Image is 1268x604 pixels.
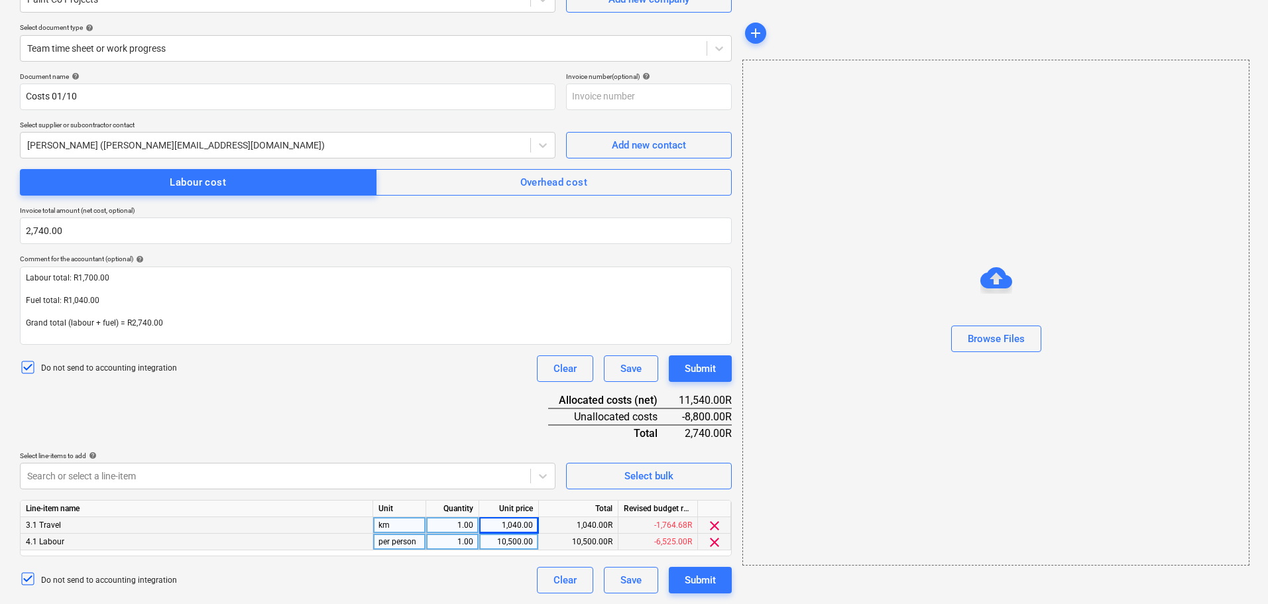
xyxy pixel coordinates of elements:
button: Select bulk [566,463,732,489]
div: per person [373,534,426,550]
p: Invoice total amount (net cost, optional) [20,206,732,217]
div: Add new contact [612,137,686,154]
div: Allocated costs (net) [548,393,679,408]
div: Line-item name [21,501,373,517]
div: Invoice number (optional) [566,72,732,81]
button: Submit [669,355,732,382]
input: Invoice number [566,84,732,110]
input: Invoice total amount (net cost, optional) [20,217,732,244]
div: Clear [553,572,577,589]
iframe: Chat Widget [1202,540,1268,604]
p: Do not send to accounting integration [41,575,177,586]
div: 1.00 [432,534,473,550]
div: Labour cost [170,174,226,191]
div: 1,040.00R [539,517,618,534]
div: Browse Files [968,330,1025,347]
button: Browse Files [951,326,1041,352]
div: 2,740.00R [679,425,732,441]
span: help [69,72,80,80]
span: 4.1 Labour [26,537,64,546]
button: Save [604,355,658,382]
div: Select line-items to add [20,452,555,460]
span: help [133,255,144,263]
div: 1,040.00 [485,517,533,534]
button: Submit [669,567,732,593]
div: Select document type [20,23,732,32]
div: 10,500.00R [539,534,618,550]
p: Do not send to accounting integration [41,363,177,374]
button: Overhead cost [376,169,732,196]
span: 3.1 Travel [26,520,61,530]
div: Overhead cost [520,174,588,191]
input: Document name [20,84,555,110]
div: Submit [685,360,716,377]
div: Quantity [426,501,479,517]
button: Save [604,567,658,593]
button: Clear [537,567,593,593]
span: Labour total: R1,700.00 [26,273,109,282]
span: Grand total (labour + fuel) = R2,740.00 [26,318,163,328]
button: Add new contact [566,132,732,158]
span: Fuel total: R1,040.00 [26,296,99,305]
span: help [86,452,97,459]
div: Clear [553,360,577,377]
div: Unallocated costs [548,408,679,425]
div: Save [620,572,642,589]
span: help [640,72,650,80]
div: km [373,517,426,534]
div: Document name [20,72,555,81]
div: -6,525.00R [618,534,698,550]
div: -8,800.00R [679,408,732,425]
div: Submit [685,572,716,589]
button: Clear [537,355,593,382]
div: Unit price [479,501,539,517]
span: clear [707,518,722,534]
button: Labour cost [20,169,376,196]
div: -1,764.68R [618,517,698,534]
div: Comment for the accountant (optional) [20,255,732,263]
div: Total [548,425,679,441]
div: 1.00 [432,517,473,534]
div: 10,500.00 [485,534,533,550]
span: clear [707,534,722,550]
div: Select bulk [624,467,673,485]
div: Total [539,501,618,517]
span: help [83,24,93,32]
div: Browse Files [742,60,1249,566]
span: add [748,25,764,41]
div: Revised budget remaining [618,501,698,517]
div: 11,540.00R [679,393,732,408]
div: Unit [373,501,426,517]
div: Save [620,360,642,377]
p: Select supplier or subcontractor contact [20,121,555,132]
